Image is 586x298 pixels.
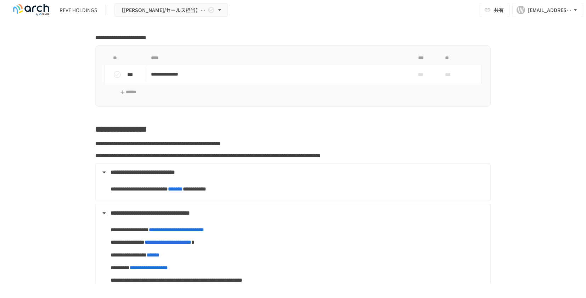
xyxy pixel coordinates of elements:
table: task table [104,51,482,84]
img: logo-default@2x-9cf2c760.svg [9,4,54,16]
div: [EMAIL_ADDRESS][DOMAIN_NAME] [528,6,572,15]
button: 共有 [480,3,509,17]
span: 【[PERSON_NAME]/セールス担当】REVE HOLDINGS様_初期設定サポート [119,6,206,15]
button: status [110,67,124,82]
button: 【[PERSON_NAME]/セールス担当】REVE HOLDINGS様_初期設定サポート [114,3,228,17]
div: W [517,6,525,14]
span: 共有 [494,6,504,14]
div: REVE HOLDINGS [60,6,97,14]
button: W[EMAIL_ADDRESS][DOMAIN_NAME] [512,3,583,17]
